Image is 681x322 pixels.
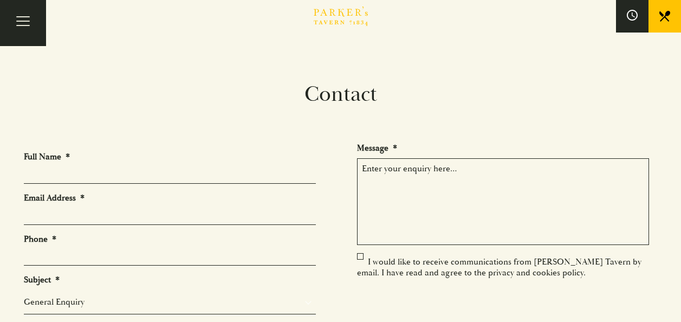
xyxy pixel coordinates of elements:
h1: Contact [16,81,666,107]
label: Email Address [24,192,85,204]
label: Message [357,143,397,154]
label: I would like to receive communications from [PERSON_NAME] Tavern by email. I have read and agree ... [357,256,641,278]
label: Phone [24,234,56,245]
label: Subject [24,274,60,286]
label: Full Name [24,151,70,163]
